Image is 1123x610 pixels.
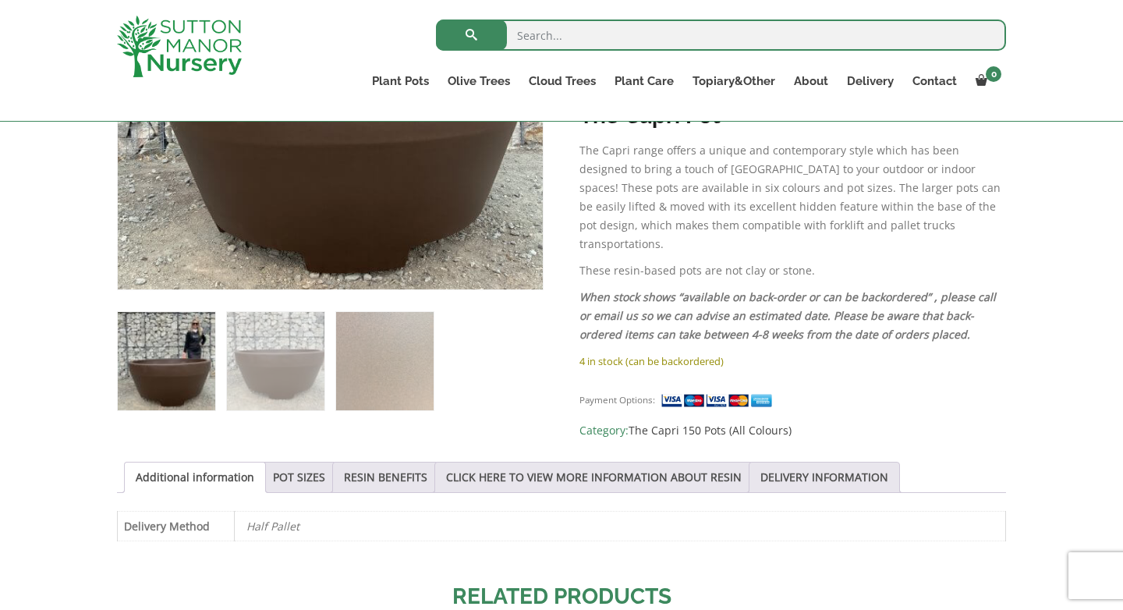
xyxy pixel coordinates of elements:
img: The Capri Pot 150 Colour Mocha - Image 3 [336,312,434,410]
input: Search... [436,20,1006,51]
a: Plant Pots [363,70,438,92]
a: Additional information [136,463,254,492]
a: Plant Care [605,70,683,92]
img: The Capri Pot 150 Colour Mocha [118,312,215,410]
p: These resin-based pots are not clay or stone. [579,261,1006,280]
a: About [785,70,838,92]
table: Product Details [117,511,1006,541]
strong: The Capri Pot [579,103,721,129]
a: 0 [966,70,1006,92]
span: 0 [986,66,1001,82]
p: 4 in stock (can be backordered) [579,352,1006,371]
a: Cloud Trees [519,70,605,92]
a: Olive Trees [438,70,519,92]
small: Payment Options: [579,394,655,406]
p: Half Pallet [246,512,994,541]
a: Contact [903,70,966,92]
a: Delivery [838,70,903,92]
img: payment supported [661,392,778,409]
a: DELIVERY INFORMATION [760,463,888,492]
span: Category: [579,421,1006,440]
a: CLICK HERE TO VIEW MORE INFORMATION ABOUT RESIN [446,463,742,492]
a: RESIN BENEFITS [344,463,427,492]
a: Topiary&Other [683,70,785,92]
img: logo [117,16,242,77]
p: The Capri range offers a unique and contemporary style which has been designed to bring a touch o... [579,141,1006,254]
th: Delivery Method [118,511,235,541]
a: POT SIZES [273,463,325,492]
a: The Capri 150 Pots (All Colours) [629,423,792,438]
img: The Capri Pot 150 Colour Mocha - Image 2 [227,312,324,410]
em: When stock shows “available on back-order or can be backordered” , please call or email us so we ... [579,289,996,342]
